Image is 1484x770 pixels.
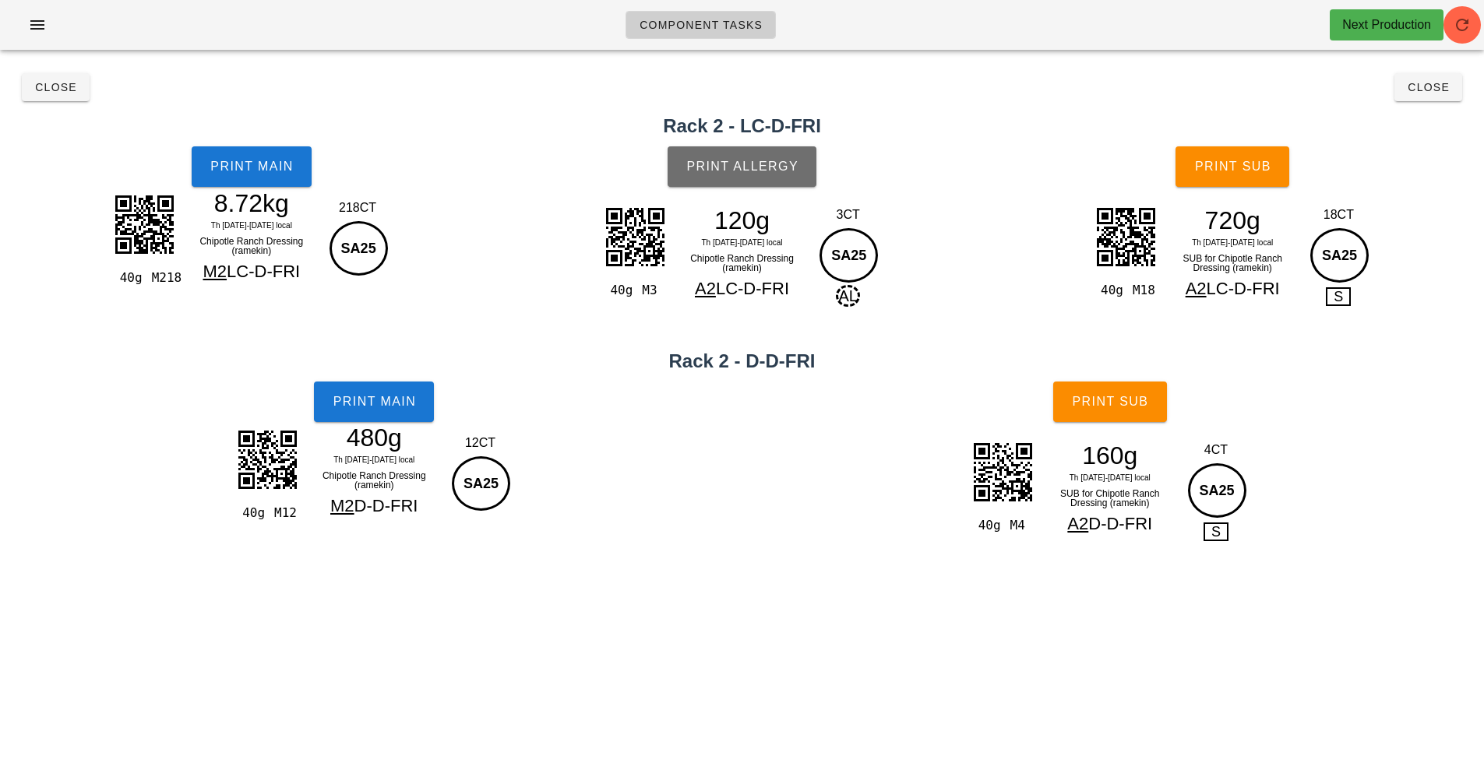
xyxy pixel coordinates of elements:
[452,456,510,511] div: SA25
[326,199,390,217] div: 218CT
[1192,238,1273,247] span: Th [DATE]-[DATE] local
[1042,444,1178,467] div: 160g
[1310,228,1369,283] div: SA25
[105,185,183,263] img: vCpQOhhFyToEAmdO21HOAlGSbeyhA5rQt9RwgJdnmHgqQOW1LPQdISba5hwJkTttSzwFSkm3uoQCZ07bUc4CUZJt76AvOWGU+...
[1165,209,1300,232] div: 720g
[1184,441,1249,459] div: 4CT
[820,228,878,283] div: SA25
[1306,206,1371,224] div: 18CT
[716,279,789,298] span: LC-D-FRI
[184,192,319,215] div: 8.72kg
[1176,146,1289,187] button: Print Sub
[1087,198,1165,276] img: F5LVQvpS06z314hJMPIPZVaHkkZVIcVQn4IKXaqEFL8EZgoBOhKlb+63FXTC8nartjUCYqUTQDt2C99dr002QeIL5WoGSNtCA...
[604,280,636,301] div: 40g
[314,381,434,422] button: Print Main
[1207,279,1280,298] span: LC-D-FRI
[596,198,674,276] img: 2U+vOVR7gAAAABJRU5ErkJggg==
[210,160,294,174] span: Print Main
[22,73,90,101] button: Close
[113,268,145,288] div: 40g
[686,160,798,174] span: Print Allergy
[668,146,816,187] button: Print Allergy
[701,238,782,247] span: Th [DATE]-[DATE] local
[626,11,776,39] a: Component Tasks
[964,433,1042,511] img: 6KiRqn9V1txwMCRgm5DVKrTXEhFwRUBuLMiEqCWqXUpnIpzulSjc4VtRNyImA2nyYkIHWdRuFdKnCfq4IpGqIgZxDwITMYZvy...
[332,395,416,409] span: Print Main
[1094,280,1126,301] div: 40g
[34,81,77,93] span: Close
[333,455,414,464] span: Th [DATE]-[DATE] local
[354,496,418,515] span: D-D-FRI
[1126,280,1158,301] div: M18
[1067,514,1088,533] span: A2
[1186,279,1207,298] span: A2
[639,19,763,31] span: Component Tasks
[9,112,1475,140] h2: Rack 2 - LC-D-FRI
[1204,522,1228,541] span: S
[1194,160,1271,174] span: Print Sub
[211,221,292,230] span: Th [DATE]-[DATE] local
[330,496,354,515] span: M2
[836,285,859,307] span: AL
[695,279,716,298] span: A2
[448,434,513,452] div: 12CT
[1165,251,1300,276] div: SUB for Chipotle Ranch Dressing (ramekin)
[816,206,880,224] div: 3CT
[330,221,388,276] div: SA25
[1071,395,1148,409] span: Print Sub
[306,468,442,493] div: Chipotle Ranch Dressing (ramekin)
[675,209,810,232] div: 120g
[203,262,227,281] span: M2
[184,234,319,258] div: Chipotle Ranch Dressing (ramekin)
[1394,73,1462,101] button: Close
[1070,473,1151,482] span: Th [DATE]-[DATE] local
[236,503,268,523] div: 40g
[1053,381,1167,422] button: Print Sub
[1326,287,1351,306] span: S
[306,426,442,449] div: 480g
[228,420,306,498] img: ElSj49NeBnAAAAAElFTkSuQmCC
[971,515,1003,536] div: 40g
[146,268,178,288] div: M218
[227,262,300,281] span: LC-D-FRI
[1004,515,1036,536] div: M4
[1407,81,1450,93] span: Close
[1088,514,1152,533] span: D-D-FRI
[268,503,300,523] div: M12
[1188,463,1246,518] div: SA25
[192,146,312,187] button: Print Main
[1042,486,1178,511] div: SUB for Chipotle Ranch Dressing (ramekin)
[636,280,668,301] div: M3
[675,251,810,276] div: Chipotle Ranch Dressing (ramekin)
[1342,16,1431,34] div: Next Production
[9,347,1475,375] h2: Rack 2 - D-D-FRI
